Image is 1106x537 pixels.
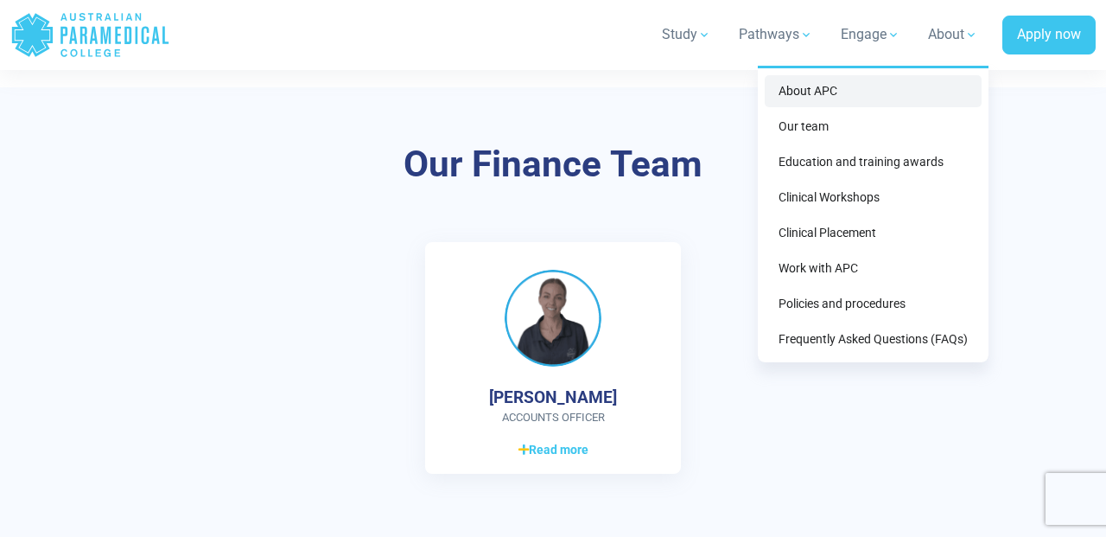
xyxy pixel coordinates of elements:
span: Accounts Officer [453,409,653,426]
a: Policies and procedures [765,288,982,320]
a: Frequently Asked Questions (FAQs) [765,323,982,355]
a: Read more [453,439,653,460]
a: Australian Paramedical College [10,7,170,63]
a: About [918,10,988,59]
img: Nicole Doon [505,270,601,367]
span: Read more [518,441,588,459]
a: Our team [765,111,982,143]
div: About [758,66,988,362]
h4: [PERSON_NAME] [489,387,617,407]
a: Work with APC [765,253,982,284]
a: Education and training awards [765,146,982,178]
a: Study [652,10,721,59]
a: Apply now [1002,16,1096,55]
a: Clinical Workshops [765,182,982,214]
h3: Our Finance Team [92,143,1014,187]
a: Pathways [728,10,823,59]
a: Engage [830,10,911,59]
a: Clinical Placement [765,217,982,249]
a: About APC [765,75,982,107]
